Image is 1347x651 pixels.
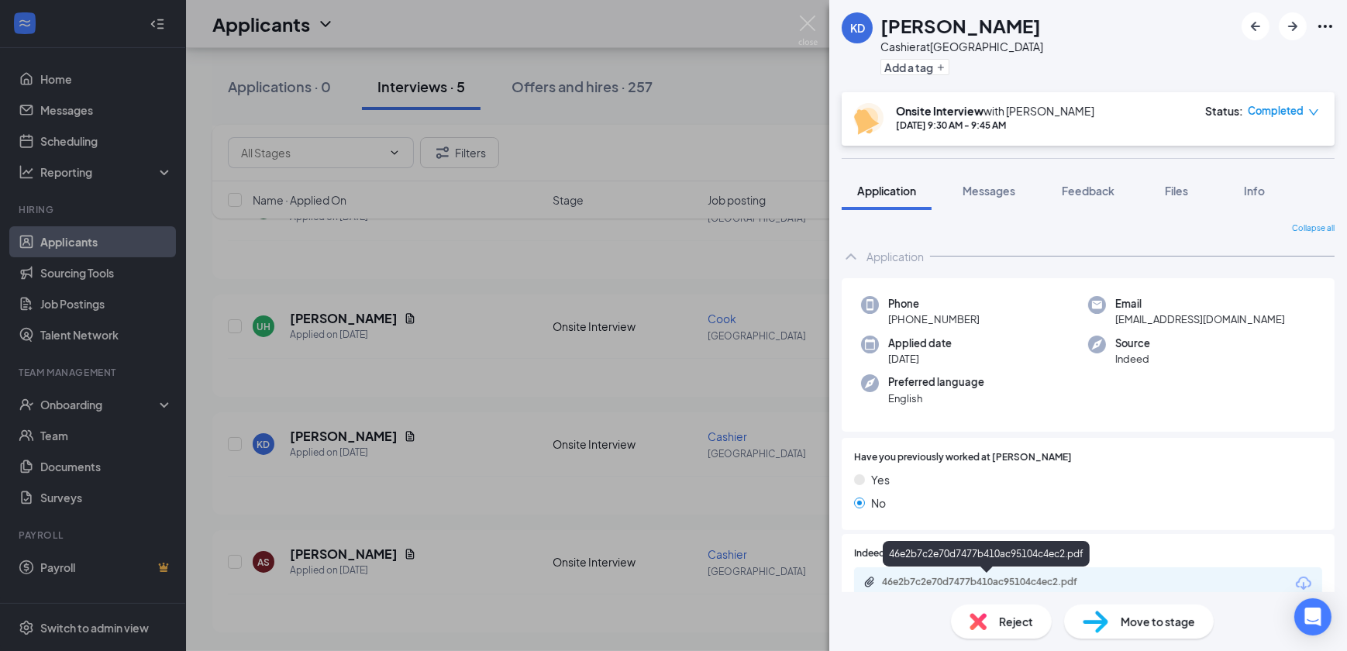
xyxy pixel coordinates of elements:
[888,312,980,327] span: [PHONE_NUMBER]
[857,184,916,198] span: Application
[1115,351,1150,367] span: Indeed
[963,184,1015,198] span: Messages
[863,576,1114,591] a: Paperclip46e2b7c2e70d7477b410ac95104c4ec2.pdf
[871,471,890,488] span: Yes
[936,63,946,72] svg: Plus
[1248,103,1304,119] span: Completed
[1283,17,1302,36] svg: ArrowRight
[854,546,922,561] span: Indeed Resume
[1115,336,1150,351] span: Source
[888,391,984,406] span: English
[854,450,1072,465] span: Have you previously worked at [PERSON_NAME]
[896,119,1094,132] div: [DATE] 9:30 AM - 9:45 AM
[1246,17,1265,36] svg: ArrowLeftNew
[842,247,860,266] svg: ChevronUp
[871,494,886,511] span: No
[863,576,876,588] svg: Paperclip
[896,103,1094,119] div: with [PERSON_NAME]
[1279,12,1307,40] button: ArrowRight
[1121,613,1195,630] span: Move to stage
[850,20,865,36] div: KD
[888,336,952,351] span: Applied date
[1292,222,1335,235] span: Collapse all
[1165,184,1188,198] span: Files
[880,59,949,75] button: PlusAdd a tag
[1242,12,1269,40] button: ArrowLeftNew
[1062,184,1114,198] span: Feedback
[1205,103,1243,119] div: Status :
[1115,312,1285,327] span: [EMAIL_ADDRESS][DOMAIN_NAME]
[882,576,1099,588] div: 46e2b7c2e70d7477b410ac95104c4ec2.pdf
[1316,17,1335,36] svg: Ellipses
[1294,574,1313,593] svg: Download
[883,541,1090,567] div: 46e2b7c2e70d7477b410ac95104c4ec2.pdf
[880,39,1043,54] div: Cashier at [GEOGRAPHIC_DATA]
[999,613,1033,630] span: Reject
[896,104,984,118] b: Onsite Interview
[888,374,984,390] span: Preferred language
[1115,296,1285,312] span: Email
[1308,107,1319,118] span: down
[888,351,952,367] span: [DATE]
[1244,184,1265,198] span: Info
[866,249,924,264] div: Application
[880,12,1041,39] h1: [PERSON_NAME]
[888,296,980,312] span: Phone
[1294,598,1331,635] div: Open Intercom Messenger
